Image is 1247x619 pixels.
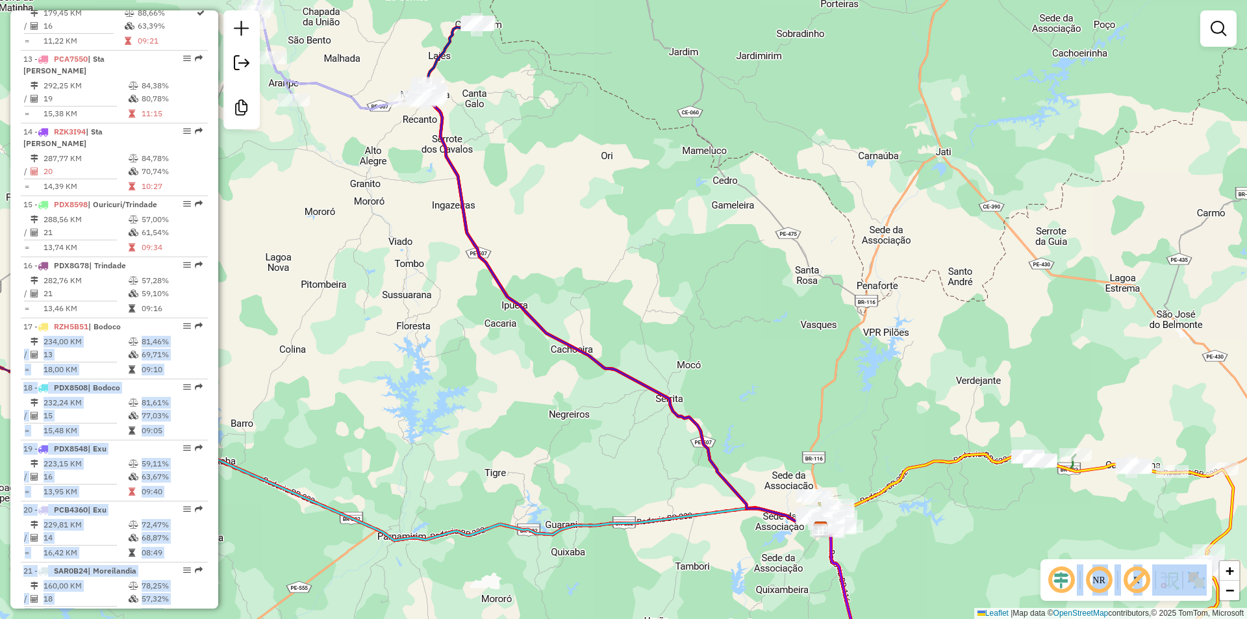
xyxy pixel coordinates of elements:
em: Opções [183,261,191,269]
a: Nova sessão e pesquisa [229,16,255,45]
td: 15 [43,409,128,422]
i: % de utilização do peso [129,216,138,223]
span: PDX8548 [54,444,88,453]
span: | Bodoco [88,383,120,392]
td: 88,66% [137,6,195,19]
i: Tempo total em rota [125,37,131,45]
i: % de utilização da cubagem [125,22,134,30]
a: Exportar sessão [229,50,255,79]
i: Tempo total em rota [129,244,135,251]
span: PDX8G78 [54,260,89,270]
td: = [23,363,30,376]
em: Opções [183,127,191,135]
i: Total de Atividades [31,595,38,603]
i: % de utilização da cubagem [129,595,138,603]
span: Ocultar deslocamento [1046,564,1077,596]
span: 13 - [23,54,105,75]
em: Rota exportada [195,383,203,391]
a: Criar modelo [229,95,255,124]
i: Distância Total [31,399,38,407]
td: 78,25% [141,579,203,592]
span: + [1226,562,1234,579]
span: 16 - [23,260,126,270]
td: 21 [43,287,128,300]
td: 63,67% [141,470,203,483]
td: 18,00 KM [43,363,128,376]
td: / [23,287,30,300]
td: = [23,302,30,315]
em: Opções [183,322,191,330]
em: Rota exportada [195,566,203,574]
span: 19 - [23,444,107,453]
i: % de utilização do peso [129,399,138,407]
i: % de utilização do peso [129,277,138,284]
td: = [23,107,30,120]
i: Distância Total [31,338,38,346]
em: Rota exportada [195,261,203,269]
span: Ocultar NR [1083,564,1115,596]
td: 16 [43,470,128,483]
td: 09:05 [141,424,203,437]
i: Distância Total [31,155,38,162]
td: 72,47% [141,518,203,531]
i: Distância Total [31,460,38,468]
td: 16 [43,19,124,32]
td: 70,74% [141,165,203,178]
span: PCA7550 [54,54,88,64]
span: PDX8598 [54,199,88,209]
span: | Moreilandia [88,566,136,575]
i: % de utilização da cubagem [129,229,138,236]
td: 287,77 KM [43,152,128,165]
span: | Bodoco [88,322,121,331]
td: 20 [43,165,128,178]
td: 69,71% [141,348,203,361]
span: 14 - [23,127,103,148]
i: Tempo total em rota [129,427,135,435]
span: | Exu [88,444,107,453]
i: Total de Atividades [31,229,38,236]
td: 09:10 [141,363,203,376]
i: Total de Atividades [31,290,38,297]
td: 179,45 KM [43,6,124,19]
td: = [23,424,30,437]
td: 59,10% [141,287,203,300]
td: 15,38 KM [43,107,128,120]
td: 282,76 KM [43,274,128,287]
i: Total de Atividades [31,473,38,481]
i: Total de Atividades [31,534,38,542]
td: 14 [43,531,128,544]
td: = [23,241,30,254]
td: / [23,19,30,32]
img: Exibir/Ocultar setores [1186,570,1207,590]
td: 80,78% [141,92,203,105]
span: | Exu [88,505,107,514]
td: / [23,531,30,544]
td: 13 [43,348,128,361]
em: Rota exportada [195,55,203,62]
td: 09:40 [141,485,203,498]
span: Exibir rótulo [1121,564,1152,596]
em: Rota exportada [195,200,203,208]
i: % de utilização do peso [129,338,138,346]
i: Total de Atividades [31,95,38,103]
em: Opções [183,55,191,62]
span: PCB4360 [54,505,88,514]
td: 19 [43,92,128,105]
span: 20 - [23,505,107,514]
td: / [23,470,30,483]
i: Tempo total em rota [129,488,135,496]
td: / [23,165,30,178]
td: 11:15 [141,107,203,120]
td: 57,32% [141,592,203,605]
td: 68,87% [141,531,203,544]
td: 288,56 KM [43,213,128,226]
span: 21 - [23,566,136,575]
em: Rota exportada [195,322,203,330]
i: Total de Atividades [31,351,38,359]
i: % de utilização do peso [129,460,138,468]
span: | [1011,609,1013,618]
em: Opções [183,383,191,391]
td: / [23,592,30,605]
span: PDX8508 [54,383,88,392]
span: 15 - [23,199,157,209]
